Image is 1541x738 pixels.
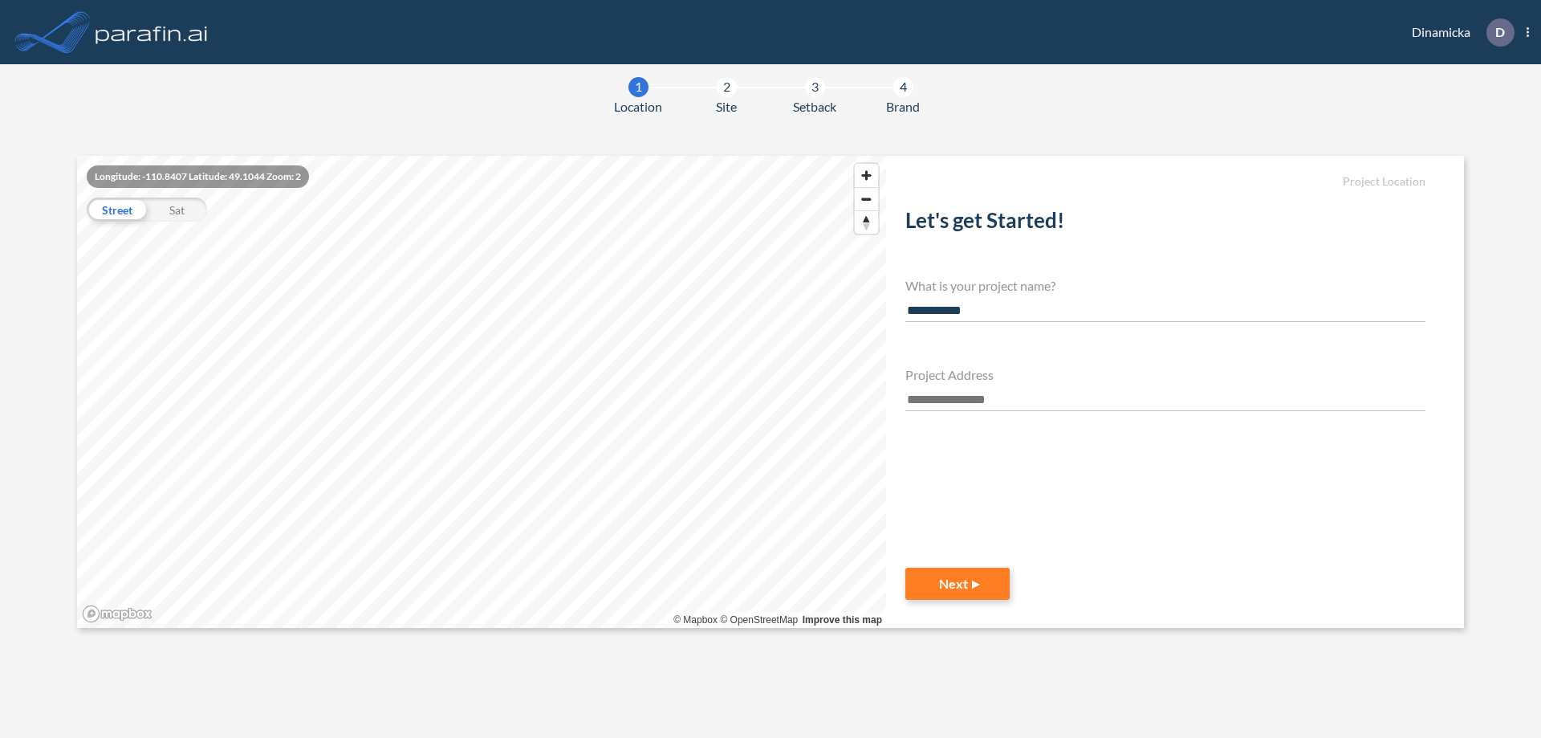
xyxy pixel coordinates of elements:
h4: What is your project name? [905,278,1425,293]
span: Setback [793,97,836,116]
canvas: Map [77,156,886,628]
div: Dinamicka [1388,18,1529,47]
div: Street [87,198,147,222]
h2: Let's get Started! [905,208,1425,239]
span: Site [716,97,737,116]
div: 2 [717,77,737,97]
h4: Project Address [905,367,1425,382]
div: Longitude: -110.8407 Latitude: 49.1044 Zoom: 2 [87,165,309,188]
button: Reset bearing to north [855,210,878,234]
img: logo [92,16,211,48]
a: Mapbox [673,614,718,626]
button: Zoom in [855,164,878,187]
a: OpenStreetMap [720,614,798,626]
h5: Project Location [905,175,1425,189]
button: Zoom out [855,187,878,210]
div: 4 [893,77,913,97]
span: Brand [886,97,920,116]
p: D [1495,25,1505,39]
button: Next [905,568,1010,600]
div: Sat [147,198,207,222]
a: Mapbox homepage [82,605,152,623]
span: Zoom out [855,188,878,210]
div: 3 [805,77,825,97]
span: Reset bearing to north [855,211,878,234]
a: Improve this map [803,614,882,626]
div: 1 [628,77,649,97]
span: Location [614,97,662,116]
